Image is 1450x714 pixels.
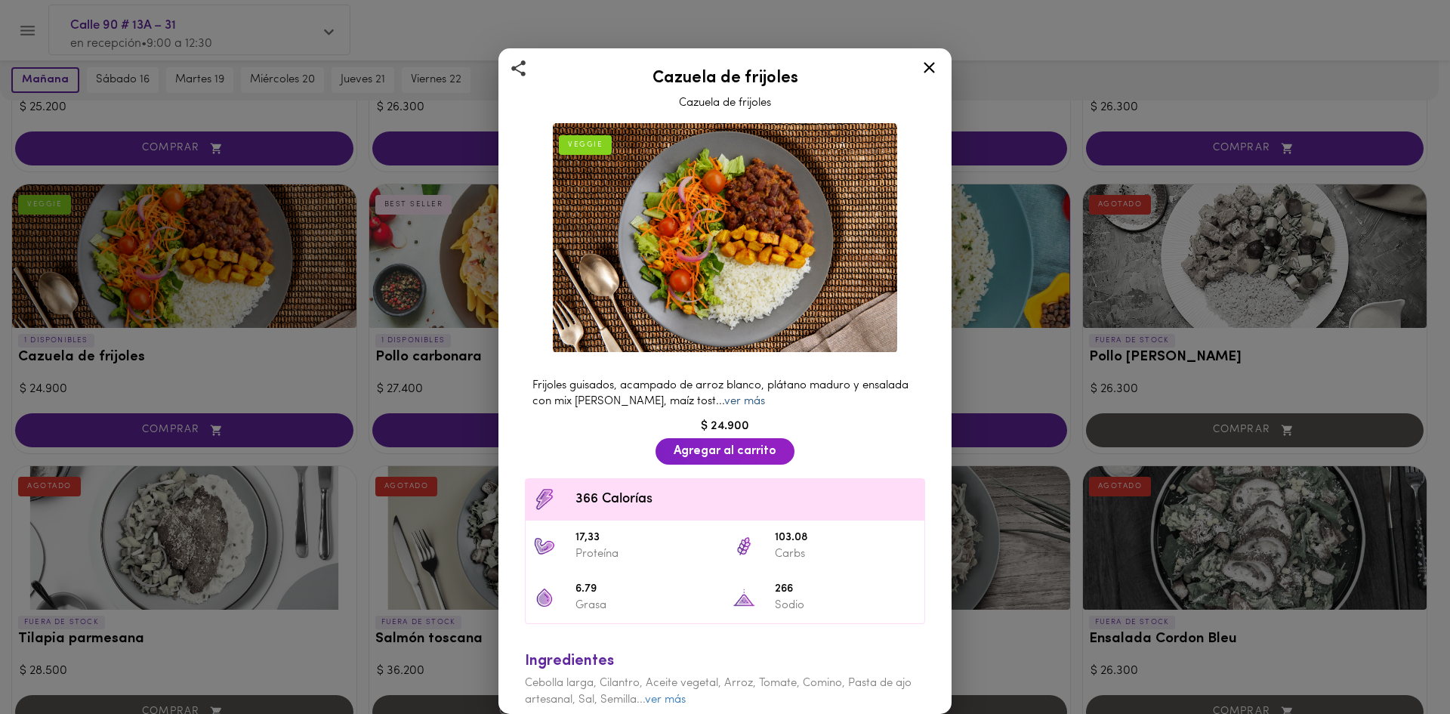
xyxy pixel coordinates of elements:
[517,418,933,435] div: $ 24.900
[533,488,556,511] img: Contenido calórico
[775,530,917,547] span: 103.08
[532,380,909,407] span: Frijoles guisados, acampado de arroz blanco, plátano maduro y ensalada con mix [PERSON_NAME], maí...
[525,651,925,672] div: Ingredientes
[533,586,556,609] img: 6.79 Grasa
[553,123,897,353] img: Cazuela de frijoles
[559,135,612,155] div: VEGGIE
[575,546,717,562] p: Proteína
[1362,626,1435,699] iframe: Messagebird Livechat Widget
[679,97,771,109] span: Cazuela de frijoles
[733,586,755,609] img: 266 Sodio
[525,678,912,705] span: Cebolla larga, Cilantro, Aceite vegetal, Arroz, Tomate, Comino, Pasta de ajo artesanal, Sal, Semi...
[656,438,794,465] button: Agregar al carrito
[517,70,933,88] h2: Cazuela de frijoles
[775,546,917,562] p: Carbs
[575,598,717,614] p: Grasa
[575,490,917,510] span: 366 Calorías
[575,581,717,598] span: 6.79
[733,535,755,558] img: 103.08 Carbs
[575,530,717,547] span: 17,33
[775,581,917,598] span: 266
[645,694,686,706] a: ver más
[775,598,917,614] p: Sodio
[674,444,776,459] span: Agregar al carrito
[533,535,556,558] img: 17,33 Proteína
[724,396,765,407] a: ver más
